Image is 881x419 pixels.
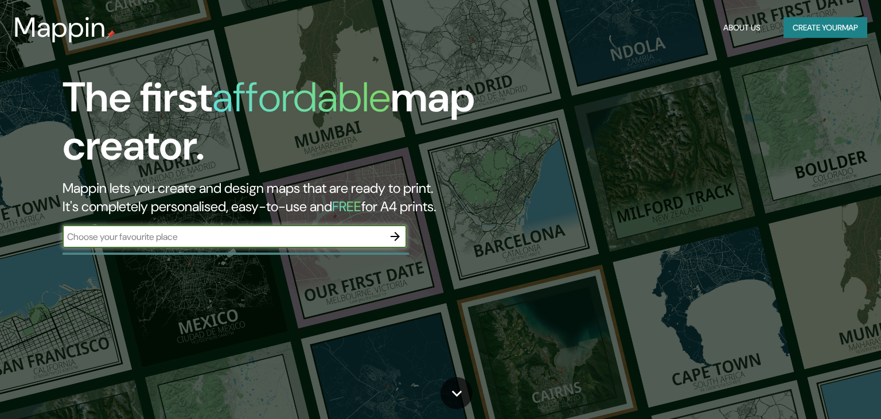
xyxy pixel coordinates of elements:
[63,179,503,216] h2: Mappin lets you create and design maps that are ready to print. It's completely personalised, eas...
[14,11,106,44] h3: Mappin
[212,71,391,124] h1: affordable
[106,30,115,39] img: mappin-pin
[332,197,361,215] h5: FREE
[719,17,765,38] button: About Us
[783,17,867,38] button: Create yourmap
[63,230,384,243] input: Choose your favourite place
[63,73,503,179] h1: The first map creator.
